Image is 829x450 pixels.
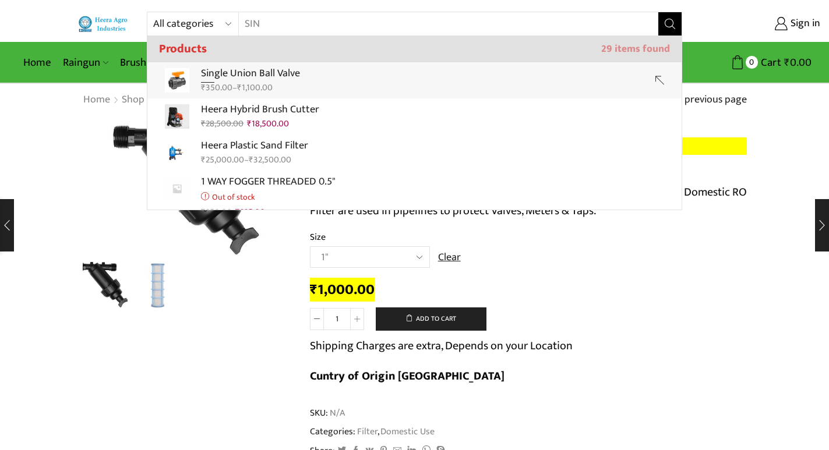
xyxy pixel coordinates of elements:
[83,93,217,108] nav: Breadcrumb
[235,205,240,219] span: ₹
[147,134,682,171] a: Heera Plastic Sand Filter₹25,000.00–₹32,500.00
[201,190,336,204] p: Out of stock
[201,101,319,118] p: Heera Hybrid Brush Cutter
[249,153,291,167] bdi: 32,500.00
[201,82,300,94] div: –
[247,116,289,131] bdi: 18,500.00
[201,153,244,167] bdi: 25,000.00
[694,52,812,73] a: 0 Cart ₹0.00
[201,205,232,219] bdi: 250.00
[147,62,682,98] a: Single Union Ball Valve₹350.00–₹1,100.00
[201,65,214,83] strong: Sin
[328,406,345,420] span: N/A
[310,406,747,420] span: SKU:
[746,56,758,68] span: 0
[201,154,308,166] div: –
[601,43,670,55] span: 29 items found
[247,116,252,131] span: ₹
[201,205,206,219] span: ₹
[310,278,375,302] bdi: 1,000.00
[310,231,326,244] label: Size
[324,308,350,330] input: Product quantity
[379,424,435,439] a: Domestic Use
[249,153,253,167] span: ₹
[57,49,114,76] a: Raingun
[80,261,128,308] li: 1 / 2
[376,307,486,331] button: Add to cart
[237,80,242,95] span: ₹
[700,13,820,34] a: Sign in
[758,55,781,70] span: Cart
[201,65,300,82] p: gle Union Ball Valve
[201,116,244,131] bdi: 28,500.00
[201,153,206,167] span: ₹
[201,80,206,95] span: ₹
[201,116,206,131] span: ₹
[239,12,643,36] input: Search for...
[310,183,747,220] p: Domestic RO Filter are devices for removing unwanted solids from the liquid. Domestic RO Filter a...
[201,80,232,95] bdi: 350.00
[17,49,57,76] a: Home
[658,12,682,36] button: Search button
[310,278,318,302] span: ₹
[80,260,128,308] img: Y-Type-Filter
[639,93,747,108] a: Return to previous page
[201,137,308,154] p: Heera Plastic Sand Filter
[310,336,573,355] p: Shipping Charges are extra, Depends on your Location
[147,171,682,222] a: 1 WAY FOGGER THREADED 0.5"Out of stock
[147,36,682,62] h3: Products
[235,205,265,219] bdi: 225.00
[121,93,145,108] a: Shop
[133,261,182,308] li: 2 / 2
[310,366,505,386] b: Cuntry of Origin [GEOGRAPHIC_DATA]
[114,49,193,76] a: Brush Cutter
[788,16,820,31] span: Sign in
[133,261,182,310] img: Y-Type-Filter-1
[83,116,292,256] div: 1 / 2
[355,424,378,439] a: Filter
[83,93,111,108] a: Home
[237,80,273,95] bdi: 1,100.00
[310,425,435,438] span: Categories: ,
[201,173,336,190] p: 1 WAY FOGGER THREADED 0.5"
[147,98,682,134] a: Heera Hybrid Brush Cutter
[784,54,790,72] span: ₹
[438,250,461,265] a: Clear options
[784,54,812,72] bdi: 0.00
